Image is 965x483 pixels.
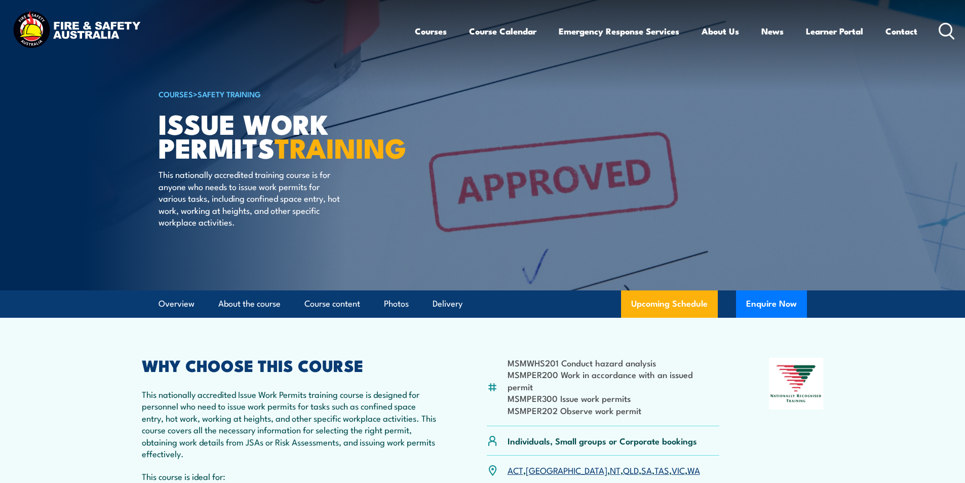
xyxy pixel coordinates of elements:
a: SA [641,464,652,476]
a: News [761,18,784,45]
a: WA [687,464,700,476]
img: Nationally Recognised Training logo. [769,358,824,410]
a: Upcoming Schedule [621,290,718,318]
a: Learner Portal [806,18,863,45]
a: Photos [384,290,409,317]
h6: > [159,88,409,100]
li: MSMPER200 Work in accordance with an issued permit [508,368,720,392]
p: This nationally accredited Issue Work Permits training course is designed for personnel who need ... [142,388,438,459]
a: Course content [304,290,360,317]
p: , , , , , , , [508,464,700,476]
a: COURSES [159,88,193,99]
p: This course is ideal for: [142,470,438,482]
a: Course Calendar [469,18,536,45]
a: ACT [508,464,523,476]
a: Safety Training [198,88,261,99]
h2: WHY CHOOSE THIS COURSE [142,358,438,372]
a: Delivery [433,290,462,317]
li: MSMPER300 Issue work permits [508,392,720,404]
a: Courses [415,18,447,45]
button: Enquire Now [736,290,807,318]
a: QLD [623,464,639,476]
a: NT [610,464,621,476]
p: This nationally accredited training course is for anyone who needs to issue work permits for vari... [159,168,343,228]
a: Overview [159,290,195,317]
a: About the course [218,290,281,317]
p: Individuals, Small groups or Corporate bookings [508,435,697,447]
a: VIC [672,464,685,476]
strong: TRAINING [275,126,406,168]
a: [GEOGRAPHIC_DATA] [526,464,607,476]
a: About Us [702,18,739,45]
a: TAS [654,464,669,476]
h1: Issue Work Permits [159,112,409,159]
a: Contact [885,18,917,45]
li: MSMPER202 Observe work permit [508,404,720,416]
li: MSMWHS201 Conduct hazard analysis [508,357,720,368]
a: Emergency Response Services [559,18,679,45]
